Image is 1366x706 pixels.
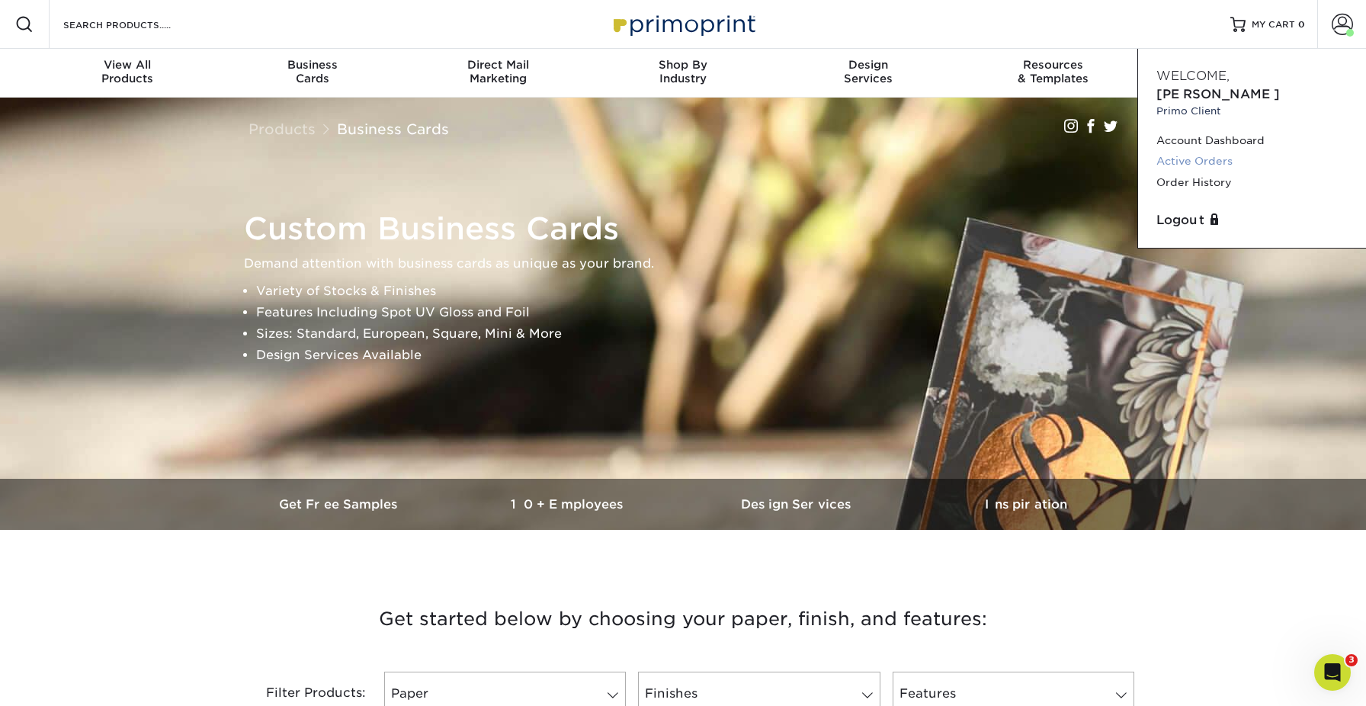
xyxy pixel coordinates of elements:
[607,8,759,40] img: Primoprint
[960,49,1146,98] a: Resources& Templates
[220,58,406,85] div: Cards
[912,479,1140,530] a: Inspiration
[775,58,960,85] div: Services
[454,497,683,512] h3: 10+ Employees
[244,253,1136,274] p: Demand attention with business cards as unique as your brand.
[35,49,220,98] a: View AllProducts
[912,497,1140,512] h3: Inspiration
[406,58,591,85] div: Marketing
[1252,18,1295,31] span: MY CART
[1156,172,1348,193] a: Order History
[1298,19,1305,30] span: 0
[226,497,454,512] h3: Get Free Samples
[35,58,220,72] span: View All
[226,479,454,530] a: Get Free Samples
[337,120,449,137] a: Business Cards
[237,585,1129,653] h3: Get started below by choosing your paper, finish, and features:
[1156,104,1348,118] small: Primo Client
[1156,151,1348,172] a: Active Orders
[256,323,1136,345] li: Sizes: Standard, European, Square, Mini & More
[406,49,591,98] a: Direct MailMarketing
[256,302,1136,323] li: Features Including Spot UV Gloss and Foil
[683,497,912,512] h3: Design Services
[591,58,776,85] div: Industry
[249,120,316,137] a: Products
[220,58,406,72] span: Business
[775,58,960,72] span: Design
[1314,654,1351,691] iframe: Intercom live chat
[683,479,912,530] a: Design Services
[591,58,776,72] span: Shop By
[256,345,1136,366] li: Design Services Available
[62,15,210,34] input: SEARCH PRODUCTS.....
[220,49,406,98] a: BusinessCards
[1156,87,1280,101] span: [PERSON_NAME]
[35,58,220,85] div: Products
[1156,69,1230,83] span: Welcome,
[406,58,591,72] span: Direct Mail
[1345,654,1358,666] span: 3
[256,281,1136,302] li: Variety of Stocks & Finishes
[960,58,1146,85] div: & Templates
[960,58,1146,72] span: Resources
[1156,130,1348,151] a: Account Dashboard
[454,479,683,530] a: 10+ Employees
[591,49,776,98] a: Shop ByIndustry
[244,210,1136,247] h1: Custom Business Cards
[775,49,960,98] a: DesignServices
[1156,211,1348,229] a: Logout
